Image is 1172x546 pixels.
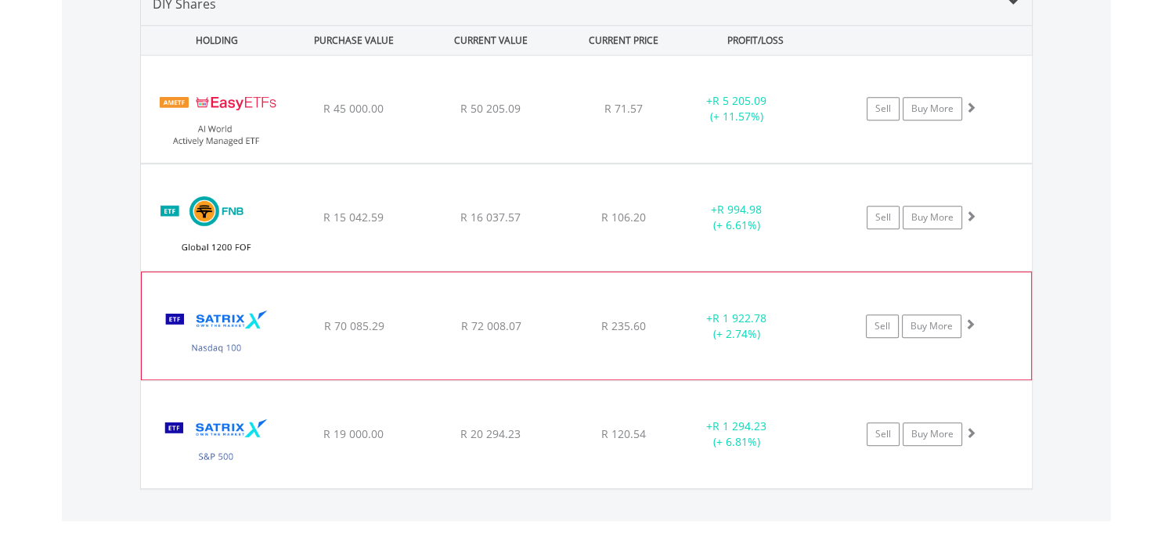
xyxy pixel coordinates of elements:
div: HOLDING [142,26,284,55]
a: Buy More [903,422,962,446]
a: Buy More [903,206,962,229]
div: + (+ 11.57%) [678,93,796,124]
span: R 5 205.09 [712,93,766,108]
span: R 50 205.09 [460,101,521,116]
span: R 19 000.00 [323,426,384,441]
img: EQU.ZA.EASYAI.png [149,75,283,159]
span: R 70 085.29 [323,318,384,333]
span: R 15 042.59 [323,210,384,225]
div: + (+ 2.74%) [677,311,795,342]
span: R 994.98 [717,202,762,217]
span: R 45 000.00 [323,101,384,116]
span: R 106.20 [601,210,646,225]
a: Sell [867,422,900,446]
span: R 20 294.23 [460,426,521,441]
div: + (+ 6.61%) [678,202,796,233]
a: Sell [867,206,900,229]
div: + (+ 6.81%) [678,418,796,450]
span: R 72 008.07 [460,318,521,333]
img: EQU.ZA.FNBEQF.png [149,184,283,268]
span: R 71.57 [604,101,643,116]
span: R 235.60 [601,318,646,333]
a: Sell [866,314,899,338]
a: Sell [867,97,900,120]
img: EQU.ZA.STXNDQ.png [150,292,284,375]
div: PROFIT/LOSS [689,26,823,55]
a: Buy More [902,314,961,338]
img: EQU.ZA.STX500.png [149,401,283,484]
span: R 1 294.23 [712,418,766,433]
a: Buy More [903,97,962,120]
div: CURRENT VALUE [424,26,558,55]
div: CURRENT PRICE [561,26,685,55]
span: R 120.54 [601,426,646,441]
span: R 16 037.57 [460,210,521,225]
div: PURCHASE VALUE [287,26,421,55]
span: R 1 922.78 [712,311,766,325]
